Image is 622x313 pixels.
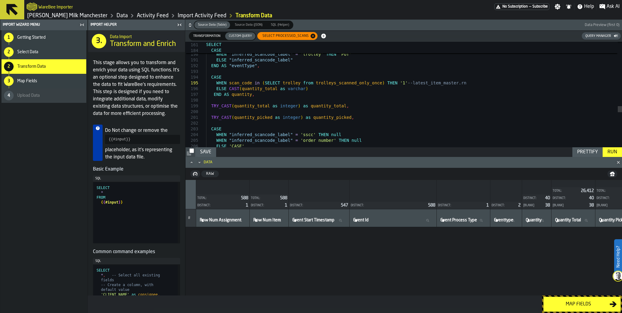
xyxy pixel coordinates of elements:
span: quantity [232,92,252,97]
span: #input [105,200,118,204]
div: 195 [186,80,198,86]
input: label [291,217,347,224]
span: AS [222,63,227,68]
span: — [529,5,531,9]
label: button-switch-multi-Custom Query [225,32,256,41]
button: button- [186,147,195,157]
button: button-Run [603,147,622,157]
div: Total: [251,197,278,200]
div: 193 [186,69,198,74]
span: CAST [229,86,239,91]
span: Source Data (JSON) [232,22,265,28]
div: [Blank] [523,204,543,207]
span: label [353,218,369,223]
span: CASE [211,48,222,53]
label: button-switch-multi-Source Data (Table) [194,21,231,29]
div: Distinct: [492,204,516,207]
span: ( [232,115,234,120]
span: 26,412 [581,189,594,193]
span: Remove tag [310,33,316,39]
span: Source Data (Table) [196,22,229,28]
button: Close [615,159,622,165]
span: Data Preview (first 0) [585,23,620,27]
span: null [331,132,341,137]
span: ( [262,80,265,85]
div: SQL [95,177,178,181]
label: button-toggle-Settings [552,4,563,10]
span: -- Create a column, with [101,283,153,287]
span: default value [101,288,129,292]
span: "inferred_scancode_label" [229,138,293,143]
button: button-Query Manager [582,32,621,40]
input: label [525,217,549,224]
span: AS [224,92,229,97]
div: StatList-item-Distinct: [289,202,349,209]
nav: Breadcrumb [27,12,323,19]
li: menu Transform Data [2,59,86,74]
span: 'CASE' [229,144,245,148]
p: placeholder, as it's representing the input data file. [105,146,180,161]
input: label [352,217,434,224]
h2: Sub Title [38,4,73,10]
div: 203 [186,126,198,132]
span: ELSE [216,144,227,148]
a: link-to-/wh/i/b09612b5-e9f1-4a3a-b0a4-784729d61419/pricing/ [494,3,549,10]
div: Distinct: [553,197,587,200]
button: button- [190,170,200,178]
span: } [121,200,123,204]
span: quantity_picked [313,115,351,120]
div: 199 [186,103,198,109]
label: button-switch-multi-Transformation [189,32,225,41]
span: { [101,200,103,204]
label: button-switch-multi-SQL (Helper) [267,21,293,29]
header: Import Helper [88,20,185,30]
span: Getting Started [17,35,46,40]
div: 200 [186,109,198,115]
div: StatList-item-Total: [250,194,288,202]
span: ) [298,103,301,108]
span: label [555,218,581,223]
span: , [257,63,260,68]
div: StatList-item-Distinct: [551,194,595,202]
span: Select Data [17,50,38,54]
div: Query Manager [583,34,614,38]
input: label [199,217,247,224]
div: [Blank] [553,204,587,207]
div: thumb [189,32,224,40]
span: , [103,273,105,277]
span: THEN [326,52,336,57]
div: thumb [194,21,230,29]
span: 1 [246,203,248,207]
div: Data [204,160,610,165]
span: No Subscription [502,5,528,9]
span: ( [239,86,242,91]
span: Help [584,3,594,10]
span: 'trolley' [301,52,324,57]
div: 192 [186,63,198,69]
span: quantity_picked [234,115,272,120]
div: 1 [4,33,14,42]
span: ) [382,80,385,85]
a: link-to-/wh/i/b09612b5-e9f1-4a3a-b0a4-784729d61419/data [117,12,128,19]
span: "eventType" [229,63,257,68]
span: 40 [589,196,594,200]
span: 588 [241,196,248,200]
span: 38 [545,203,550,207]
span: SELECT [206,42,222,47]
div: 190 [186,51,198,57]
div: Map fields [547,301,610,308]
div: 4 [4,91,14,100]
span: as [306,115,311,120]
span: label [292,218,334,223]
span: quantity_total [242,86,278,91]
p: This stage allows you to transform and enrich your data using SQL functions. It's an optional ste... [93,59,180,117]
li: menu Getting Started [2,30,86,45]
button: button- [607,170,617,178]
div: title-Transform and Enrich [88,30,185,52]
span: WHEN [216,52,227,57]
span: CASE [211,75,222,80]
span: "inferred_scancode_label" [229,57,293,62]
span: Transform Data [17,64,46,69]
div: 191 [186,57,198,63]
div: 3 [4,76,14,86]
